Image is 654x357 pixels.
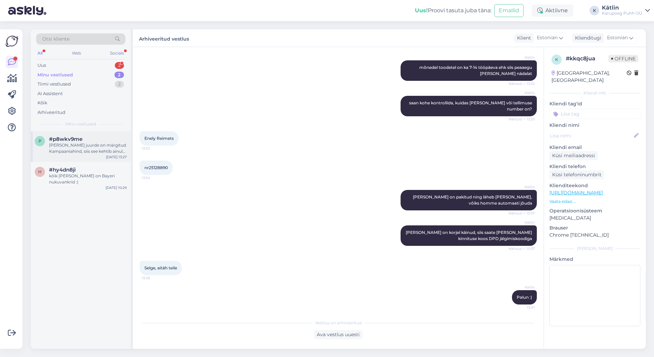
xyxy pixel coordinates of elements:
span: Kätlin [509,220,535,225]
div: Kliendi info [549,90,640,96]
button: Emailid [494,4,524,17]
span: Offline [608,55,638,62]
div: Küsi telefoninumbrit [549,170,604,179]
img: Askly Logo [5,35,18,48]
span: Nähtud ✓ 13:33 [509,117,535,122]
span: Nähtud ✓ 13:32 [509,81,535,86]
p: Vaata edasi ... [549,198,640,205]
div: Klienditugi [572,34,601,42]
input: Lisa nimi [550,132,633,139]
div: Arhiveeritud [37,109,65,116]
span: Vestlus on arhiveeritud [315,320,362,326]
p: Kliendi email [549,144,640,151]
span: Palun :) [517,295,532,300]
div: Tiimi vestlused [37,81,71,88]
p: Märkmed [549,256,640,263]
span: Kätlin [509,55,535,60]
span: 13:33 [142,146,167,151]
div: [DATE] 13:27 [106,154,127,160]
div: Socials [109,49,125,58]
div: Uus [37,62,46,69]
div: [PERSON_NAME] juurde on märgitud Kampaaniahind, siis see kehtib ainult e-poes [49,142,127,154]
p: Operatsioonisüsteem [549,207,640,214]
div: Minu vestlused [37,72,73,78]
div: 2 [114,72,124,78]
div: Aktiivne [532,4,573,17]
div: 2 [115,81,124,88]
b: Uus! [415,7,428,14]
span: 13:38 [142,276,167,281]
p: Kliendi nimi [549,122,640,129]
div: [DATE] 10:29 [106,185,127,190]
span: nr25128890 [144,165,168,170]
span: 13:34 [142,175,167,180]
div: Klient [514,34,531,42]
a: [URL][DOMAIN_NAME] [549,190,603,196]
a: KätlinKarupoeg Puhh OÜ [602,5,650,16]
span: Kätlin [509,285,535,290]
div: All [36,49,44,58]
span: k [555,57,558,62]
div: Karupoeg Puhh OÜ [602,11,642,16]
span: 13:41 [509,305,535,310]
span: Kätlin [509,184,535,190]
p: Brauser [549,224,640,232]
span: Nähtud ✓ 13:37 [509,211,535,216]
span: Selge, aitäh teile [144,265,177,270]
div: K [590,6,599,15]
span: p [38,138,42,144]
input: Lisa tag [549,109,640,119]
span: [PERSON_NAME] on pakitud ning läheb [PERSON_NAME], võiks homme automaati jõuda [413,194,533,206]
p: [MEDICAL_DATA] [549,214,640,222]
p: Chrome [TECHNICAL_ID] [549,232,640,239]
div: Web [71,49,82,58]
p: Klienditeekond [549,182,640,189]
p: Kliendi tag'id [549,100,640,107]
div: 2 [115,62,124,69]
div: Proovi tasuta juba täna: [415,6,492,15]
label: Arhiveeritud vestlus [139,33,189,43]
p: Kliendi telefon [549,163,640,170]
span: Nähtud ✓ 13:37 [509,246,535,251]
div: AI Assistent [37,90,63,97]
div: Küsi meiliaadressi [549,151,598,160]
div: Ava vestlus uuesti [314,330,362,339]
div: Kõik [37,100,47,106]
span: Minu vestlused [65,121,96,127]
span: [PERSON_NAME] on korjel käinud, siis saate [PERSON_NAME] kinnituse koos DPD jälgimiskoodiga [406,230,533,241]
span: h [38,169,42,174]
span: #hy4dn8ji [49,167,76,173]
div: [GEOGRAPHIC_DATA], [GEOGRAPHIC_DATA] [551,70,627,84]
div: Kätlin [602,5,642,11]
div: [PERSON_NAME] [549,246,640,252]
span: Otsi kliente [42,35,69,43]
div: kõik [PERSON_NAME] on Bayeri nukuvankrid :) [49,173,127,185]
span: mõnedel toodetel on ka 7-14 tööpäeva ehk siis peaaegu [PERSON_NAME] nädalat [419,65,533,76]
span: Kätlin [509,90,535,95]
span: Estonian [607,34,628,42]
span: saan kohe kontrollida, kuidas [PERSON_NAME] või tellimuse number on? [409,100,533,111]
span: Estonian [537,34,558,42]
span: #p8wkv9me [49,136,82,142]
span: Enely Reimets [144,136,174,141]
div: # kkqc8jua [566,55,608,63]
